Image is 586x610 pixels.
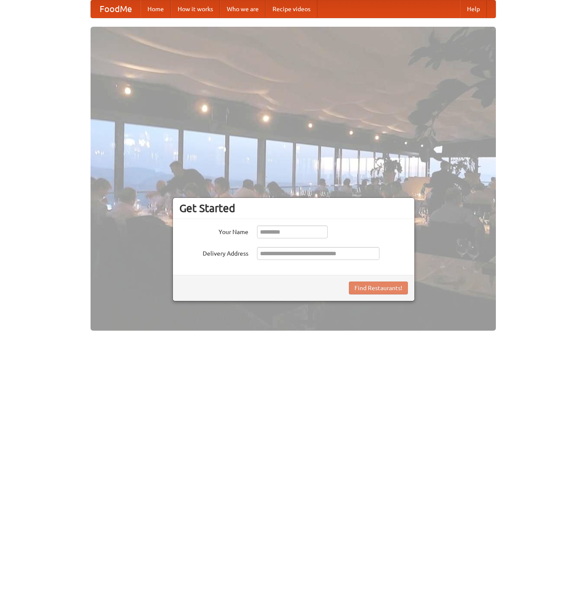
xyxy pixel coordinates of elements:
[460,0,487,18] a: Help
[179,225,248,236] label: Your Name
[220,0,266,18] a: Who we are
[179,202,408,215] h3: Get Started
[91,0,141,18] a: FoodMe
[266,0,317,18] a: Recipe videos
[179,247,248,258] label: Delivery Address
[349,282,408,294] button: Find Restaurants!
[171,0,220,18] a: How it works
[141,0,171,18] a: Home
